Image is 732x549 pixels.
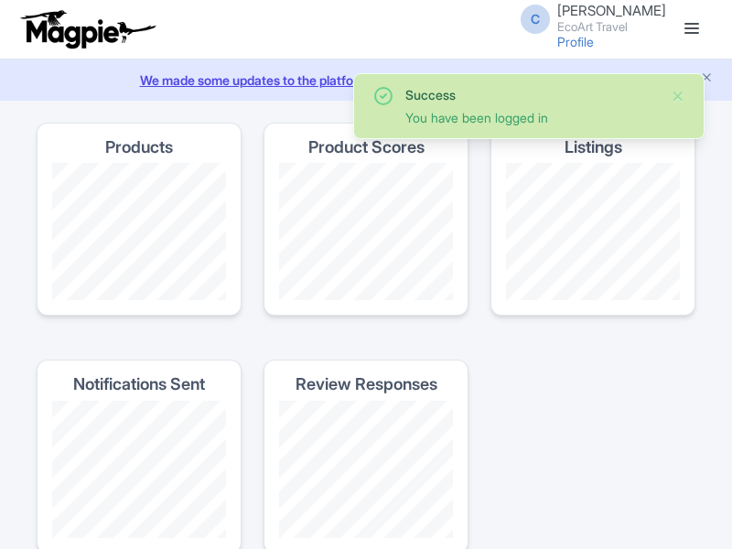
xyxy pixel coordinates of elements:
[557,2,666,19] span: [PERSON_NAME]
[700,69,714,90] button: Close announcement
[557,21,666,33] small: EcoArt Travel
[105,138,173,156] h4: Products
[405,85,656,104] div: Success
[565,138,622,156] h4: Listings
[296,375,437,393] h4: Review Responses
[308,138,425,156] h4: Product Scores
[671,85,685,107] button: Close
[557,34,594,49] a: Profile
[510,4,666,33] a: C [PERSON_NAME] EcoArt Travel
[521,5,550,34] span: C
[16,9,158,49] img: logo-ab69f6fb50320c5b225c76a69d11143b.png
[405,108,656,127] div: You have been logged in
[11,70,721,90] a: We made some updates to the platform. Read more about the new layout
[73,375,205,393] h4: Notifications Sent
